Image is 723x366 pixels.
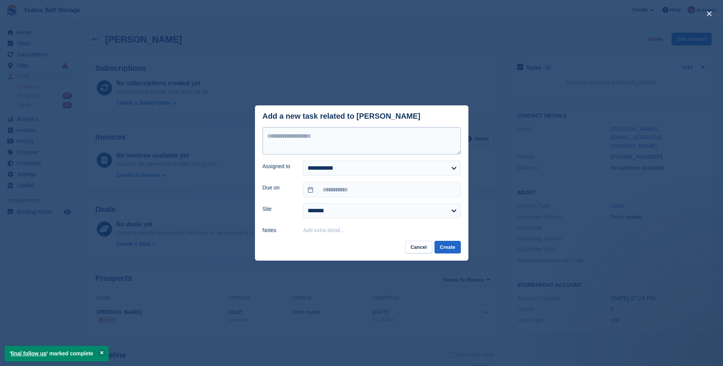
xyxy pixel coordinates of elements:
a: final follow up [11,350,46,356]
label: Assigned to [263,162,294,170]
button: Cancel [405,241,432,253]
label: Notes [263,226,294,234]
button: Create [434,241,460,253]
p: ' ' marked complete [5,346,109,361]
label: Site [263,205,294,213]
button: Add extra detail… [303,227,345,233]
label: Due on [263,184,294,192]
div: Add a new task related to [PERSON_NAME] [263,112,421,121]
button: close [703,8,715,20]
